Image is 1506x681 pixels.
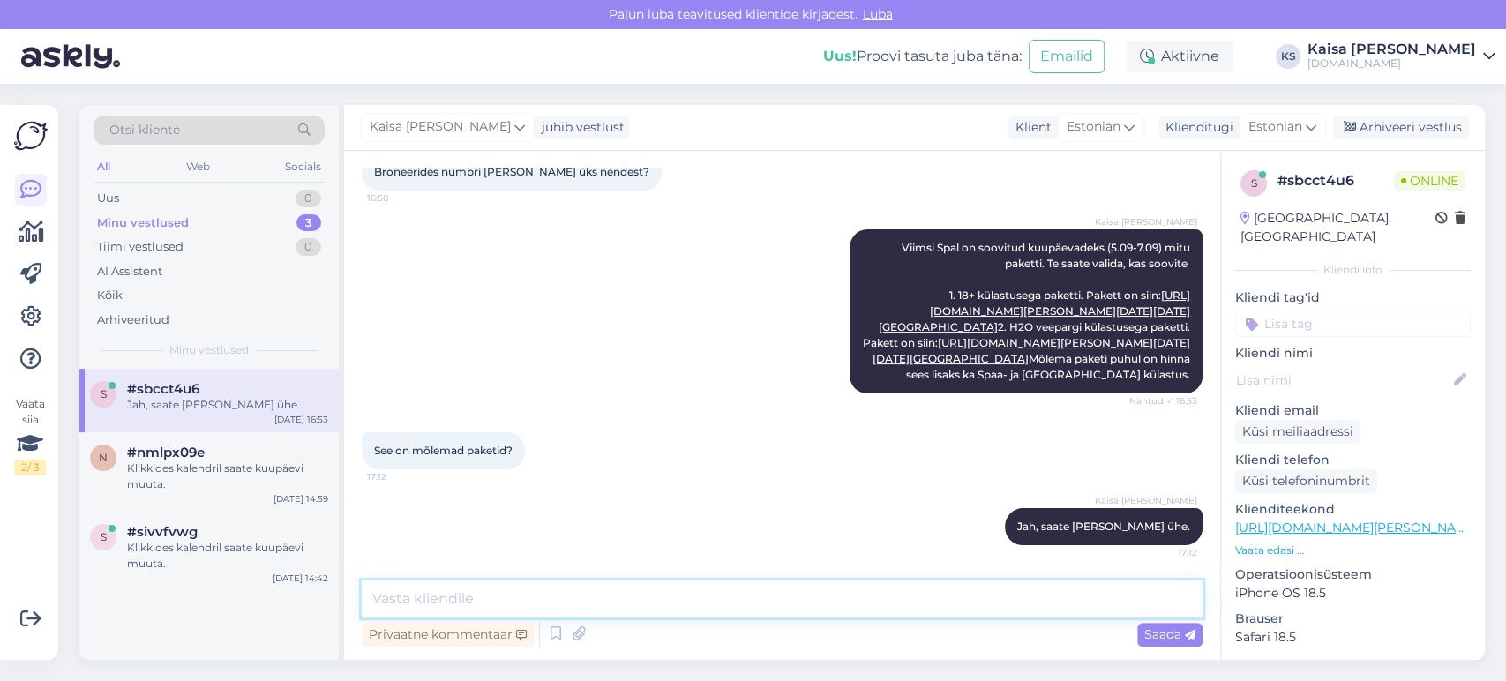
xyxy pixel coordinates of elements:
span: #sivvfvwg [127,524,198,540]
div: Web [183,155,214,178]
span: #nmlpx09e [127,445,205,460]
p: Operatsioonisüsteem [1235,565,1471,584]
div: Kaisa [PERSON_NAME] [1307,42,1476,56]
span: Luba [858,6,898,22]
span: Viimsi Spal on soovitud kuupäevadeks (5.09-7.09) mitu paketti. Te saate valida, kas soovite 1. 18... [863,241,1193,381]
span: Estonian [1067,117,1120,137]
span: Estonian [1248,117,1302,137]
div: # sbcct4u6 [1277,170,1394,191]
span: Broneerides numbri [PERSON_NAME] üks nendest? [374,165,649,178]
div: Arhiveeri vestlus [1333,116,1469,139]
div: 0 [296,190,321,207]
div: Arhiveeritud [97,311,169,329]
span: 16:50 [367,191,433,205]
p: Vaata edasi ... [1235,543,1471,558]
div: Küsi telefoninumbrit [1235,469,1377,493]
span: Kaisa [PERSON_NAME] [1095,494,1197,507]
div: Klikkides kalendril saate kuupäevi muuta. [127,540,328,572]
div: Küsi meiliaadressi [1235,420,1360,444]
span: Kaisa [PERSON_NAME] [1095,215,1197,228]
div: [DATE] 14:42 [273,572,328,585]
span: s [101,387,107,400]
p: iPhone OS 18.5 [1235,584,1471,602]
span: Nähtud ✓ 16:53 [1129,394,1197,408]
span: See on mõlemad paketid? [374,444,513,457]
div: Jah, saate [PERSON_NAME] ühe. [127,397,328,413]
b: Uus! [823,48,857,64]
div: Klienditugi [1158,118,1233,137]
a: Kaisa [PERSON_NAME][DOMAIN_NAME] [1307,42,1495,71]
p: Kliendi nimi [1235,344,1471,363]
img: Askly Logo [14,119,48,153]
div: Kõik [97,287,123,304]
input: Lisa tag [1235,311,1471,337]
div: Klient [1008,118,1052,137]
div: Proovi tasuta juba täna: [823,46,1022,67]
span: #sbcct4u6 [127,381,199,397]
div: Vaata siia [14,396,46,475]
div: [DATE] 16:53 [274,413,328,426]
span: 17:12 [367,470,433,483]
button: Emailid [1029,40,1105,73]
div: Uus [97,190,119,207]
span: n [99,451,108,464]
span: 17:12 [1131,546,1197,559]
p: Kliendi telefon [1235,451,1471,469]
span: s [1251,176,1257,190]
p: Kliendi email [1235,401,1471,420]
div: 0 [296,238,321,256]
div: Kliendi info [1235,262,1471,278]
div: All [94,155,114,178]
div: juhib vestlust [535,118,625,137]
div: 2 / 3 [14,460,46,475]
span: Saada [1144,626,1195,642]
div: 3 [296,214,321,232]
div: Minu vestlused [97,214,189,232]
span: s [101,530,107,543]
div: Aktiivne [1126,41,1233,72]
p: Kliendi tag'id [1235,288,1471,307]
span: Otsi kliente [109,121,180,139]
div: Tiimi vestlused [97,238,184,256]
a: [URL][DOMAIN_NAME][PERSON_NAME][DATE][DATE][GEOGRAPHIC_DATA] [873,336,1190,365]
div: [DOMAIN_NAME] [1307,56,1476,71]
span: Kaisa [PERSON_NAME] [370,117,511,137]
input: Lisa nimi [1236,370,1450,390]
div: AI Assistent [97,263,162,281]
span: Minu vestlused [169,342,249,358]
div: Socials [281,155,325,178]
div: [GEOGRAPHIC_DATA], [GEOGRAPHIC_DATA] [1240,209,1435,246]
p: Klienditeekond [1235,500,1471,519]
span: Jah, saate [PERSON_NAME] ühe. [1017,520,1190,533]
span: Online [1394,171,1465,191]
p: Brauser [1235,610,1471,628]
div: Klikkides kalendril saate kuupäevi muuta. [127,460,328,492]
div: KS [1276,44,1300,69]
p: Safari 18.5 [1235,628,1471,647]
div: Privaatne kommentaar [362,623,534,647]
div: [DATE] 14:59 [273,492,328,505]
a: [URL][DOMAIN_NAME][PERSON_NAME][DATE][DATE][GEOGRAPHIC_DATA] [879,288,1190,333]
